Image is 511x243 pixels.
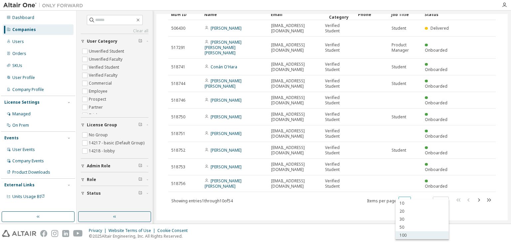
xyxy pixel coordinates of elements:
[3,2,86,9] img: Altair One
[4,135,19,141] div: Events
[425,100,447,106] span: Onboarded
[171,148,185,153] span: 518752
[171,45,185,50] span: 517291
[81,159,148,173] button: Admin Role
[81,186,148,201] button: Status
[392,26,406,31] span: Student
[89,87,109,95] label: Employee
[392,148,406,153] span: Student
[89,147,116,155] label: 14218 - lobby
[205,78,242,89] a: [PERSON_NAME] [PERSON_NAME]
[325,128,352,139] span: Verified Student
[271,95,319,106] span: [EMAIL_ADDRESS][DOMAIN_NAME]
[392,81,406,86] span: Student
[325,145,352,156] span: Verified Student
[325,9,353,20] div: User Category
[171,114,185,120] span: 518750
[12,27,36,32] div: Companies
[396,215,449,223] div: 30
[392,42,419,53] span: Product Manager
[211,25,242,31] a: [PERSON_NAME]
[211,131,242,136] a: [PERSON_NAME]
[271,9,319,20] div: Email
[89,131,109,139] label: No Group
[425,150,447,156] span: Onboarded
[89,79,113,87] label: Commercial
[89,139,146,147] label: 14217 - basic (Default Group)
[171,98,185,103] span: 518746
[358,9,386,20] div: Phone
[392,64,406,70] span: Student
[325,62,352,72] span: Verified Student
[171,164,185,170] span: 518753
[425,83,447,89] span: Onboarded
[12,15,34,20] div: Dashboard
[391,9,419,20] div: Job Title
[81,172,148,187] button: Role
[204,9,265,20] div: Name
[430,25,449,31] span: Delivered
[12,63,22,68] div: SKUs
[325,95,352,106] span: Verified Student
[87,122,117,128] span: License Group
[271,178,319,189] span: [EMAIL_ADDRESS][DOMAIN_NAME]
[396,223,449,231] div: 50
[12,87,44,92] div: Company Profile
[211,147,242,153] a: [PERSON_NAME]
[89,111,98,119] label: Trial
[400,198,409,204] button: 10
[89,233,192,239] p: © 2025 Altair Engineering, Inc. All Rights Reserved.
[325,162,352,172] span: Verified Student
[12,75,35,80] div: User Profile
[87,39,117,44] span: User Category
[171,131,185,136] span: 518751
[89,63,120,71] label: Verified Student
[271,145,319,156] span: [EMAIL_ADDRESS][DOMAIN_NAME]
[325,23,352,34] span: Verified Student
[12,51,26,56] div: Orders
[425,67,447,72] span: Onboarded
[271,162,319,172] span: [EMAIL_ADDRESS][DOMAIN_NAME]
[171,198,233,204] span: Showing entries 1 through 10 of 54
[138,163,142,169] span: Clear filter
[138,191,142,196] span: Clear filter
[425,9,452,20] div: Status
[157,228,192,233] div: Cookie Consent
[12,147,35,152] div: User Events
[62,230,69,237] img: linkedin.svg
[138,177,142,182] span: Clear filter
[2,230,36,237] img: altair_logo.svg
[417,197,449,205] span: Page n.
[211,164,242,170] a: [PERSON_NAME]
[392,114,406,120] span: Student
[81,28,148,34] a: Clear all
[396,231,449,239] div: 100
[4,182,35,188] div: External Links
[425,167,447,172] span: Onboarded
[325,78,352,89] span: Verified Student
[81,34,148,49] button: User Category
[12,39,24,44] div: Users
[171,64,185,70] span: 518741
[367,197,411,205] span: Items per page
[205,178,242,189] a: [PERSON_NAME] [PERSON_NAME]
[271,42,319,53] span: [EMAIL_ADDRESS][DOMAIN_NAME]
[425,183,447,189] span: Onboarded
[12,194,45,199] span: Units Usage BI
[12,170,50,175] div: Product Downloads
[325,178,352,189] span: Verified Student
[12,111,31,117] div: Managed
[171,181,185,186] span: 518756
[171,81,185,86] span: 518744
[89,228,108,233] div: Privacy
[171,26,185,31] span: 506430
[205,39,242,56] a: [PERSON_NAME] [PERSON_NAME] [PERSON_NAME]
[171,9,199,20] div: MDH ID
[4,100,40,105] div: License Settings
[12,158,44,164] div: Company Events
[89,55,124,63] label: Unverified Faculty
[138,122,142,128] span: Clear filter
[271,23,319,34] span: [EMAIL_ADDRESS][DOMAIN_NAME]
[138,39,142,44] span: Clear filter
[271,62,319,72] span: [EMAIL_ADDRESS][DOMAIN_NAME]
